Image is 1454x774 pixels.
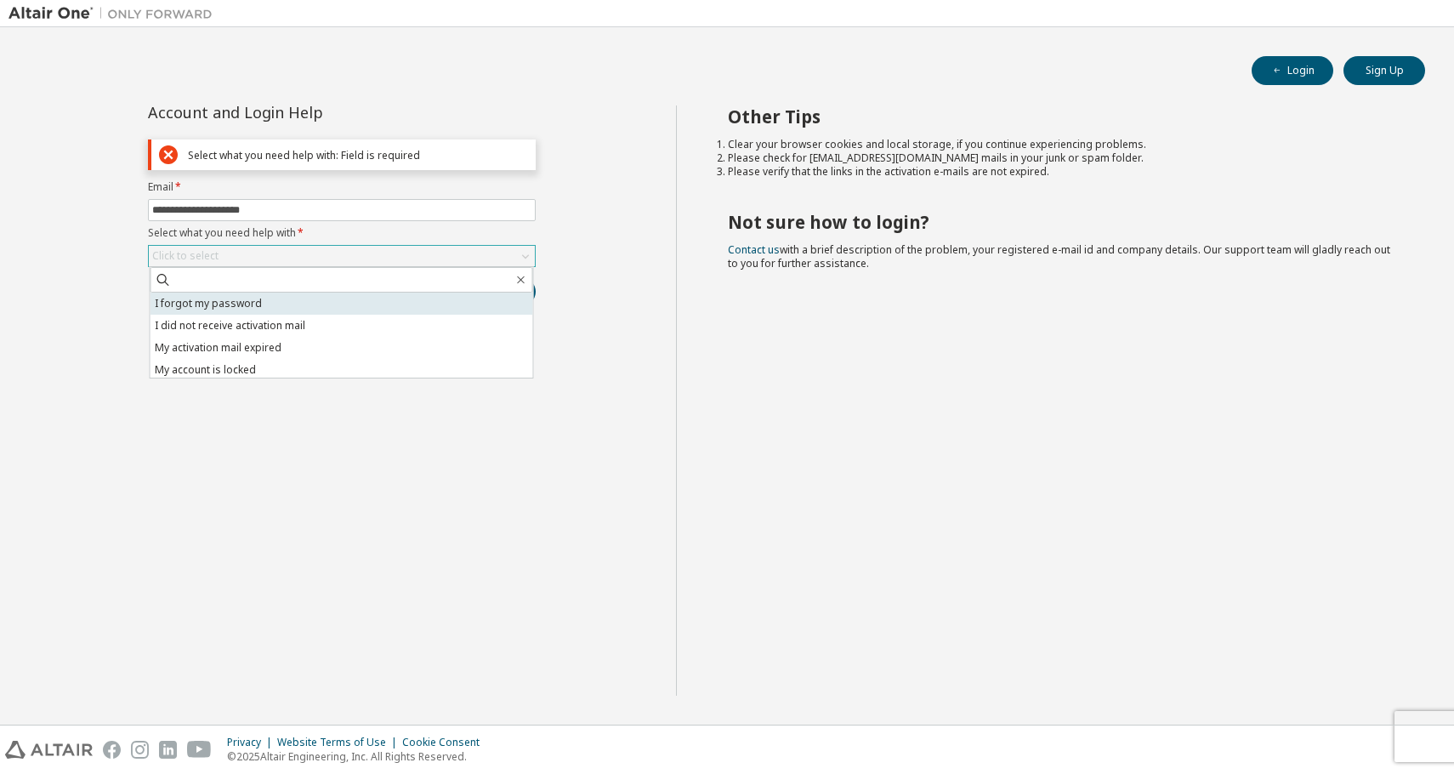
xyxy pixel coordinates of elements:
[728,211,1395,233] h2: Not sure how to login?
[728,165,1395,179] li: Please verify that the links in the activation e-mails are not expired.
[9,5,221,22] img: Altair One
[149,246,535,266] div: Click to select
[188,149,528,162] div: Select what you need help with: Field is required
[227,736,277,749] div: Privacy
[227,749,490,764] p: © 2025 Altair Engineering, Inc. All Rights Reserved.
[152,249,219,263] div: Click to select
[277,736,402,749] div: Website Terms of Use
[402,736,490,749] div: Cookie Consent
[728,242,1390,270] span: with a brief description of the problem, your registered e-mail id and company details. Our suppo...
[148,105,458,119] div: Account and Login Help
[1343,56,1425,85] button: Sign Up
[728,105,1395,128] h2: Other Tips
[148,226,536,240] label: Select what you need help with
[159,741,177,759] img: linkedin.svg
[5,741,93,759] img: altair_logo.svg
[728,151,1395,165] li: Please check for [EMAIL_ADDRESS][DOMAIN_NAME] mails in your junk or spam folder.
[151,293,533,315] li: I forgot my password
[148,180,536,194] label: Email
[728,242,780,257] a: Contact us
[187,741,212,759] img: youtube.svg
[131,741,149,759] img: instagram.svg
[1252,56,1333,85] button: Login
[103,741,121,759] img: facebook.svg
[728,138,1395,151] li: Clear your browser cookies and local storage, if you continue experiencing problems.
